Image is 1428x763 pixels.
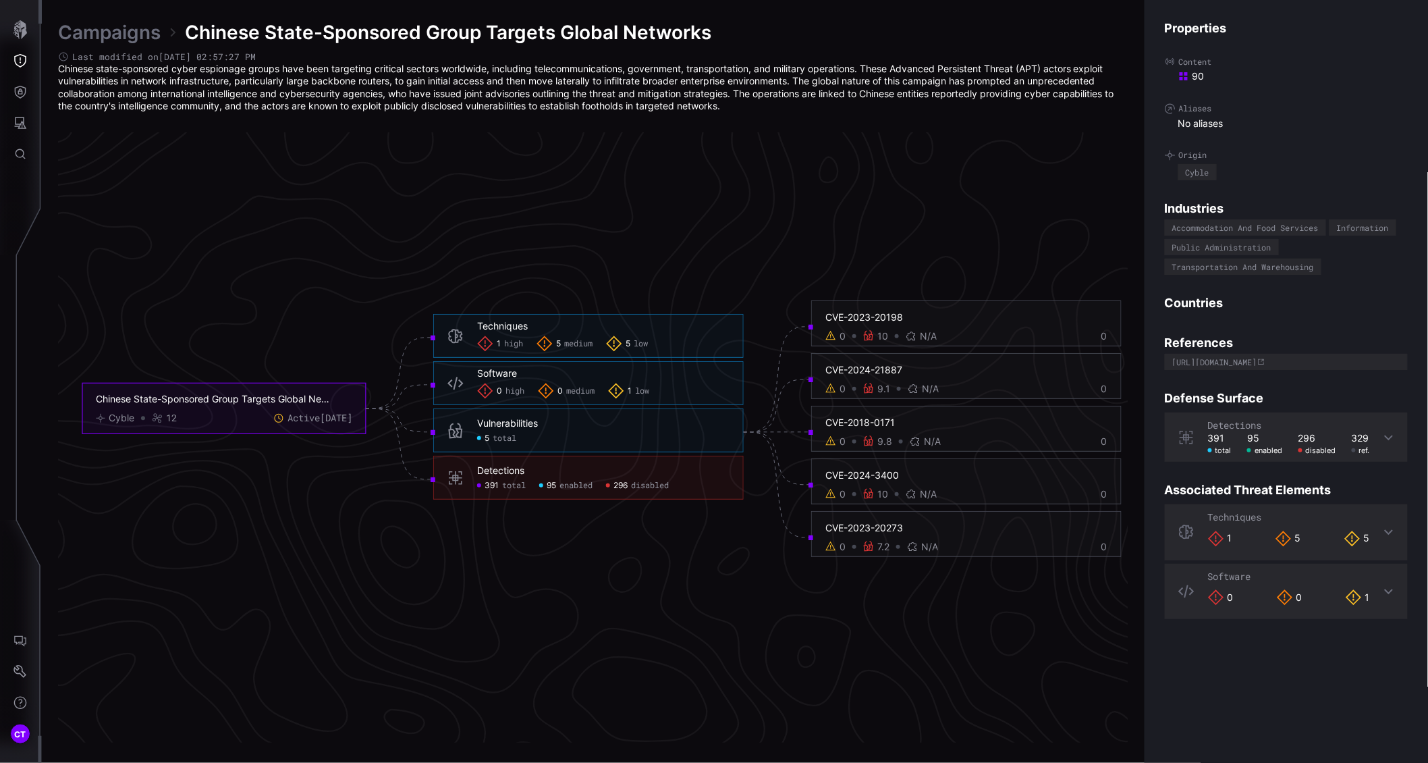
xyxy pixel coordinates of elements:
[1165,56,1408,67] label: Content
[320,412,352,425] time: [DATE]
[840,541,846,553] div: 0
[920,330,937,342] span: N/A
[1208,432,1232,444] div: 391
[1086,488,1107,500] div: 0
[505,386,524,396] span: high
[1344,531,1370,547] div: 5
[557,386,563,396] span: 0
[477,417,538,429] div: Vulnerabilities
[1086,330,1107,342] div: 0
[58,20,161,45] a: Campaigns
[1165,335,1408,350] h4: References
[825,469,1107,481] div: CVE-2024-3400
[1208,589,1234,606] div: 0
[613,480,628,491] span: 296
[1172,263,1314,271] div: Transportation And Warehousing
[1165,103,1408,114] label: Aliases
[840,488,846,500] div: 0
[825,311,1107,323] div: CVE-2023-20198
[1208,419,1262,431] span: Detections
[96,394,332,406] div: Chinese State-Sponsored Group Targets Global Networks
[1165,350,1408,370] a: [URL][DOMAIN_NAME]
[502,480,526,491] span: total
[626,338,630,349] span: 5
[877,330,888,342] div: 10
[1178,117,1224,130] span: No aliases
[1186,168,1209,176] div: Cyble
[166,413,177,425] div: 12
[72,51,256,63] span: Last modified on
[564,338,593,349] span: medium
[477,320,528,332] div: Techniques
[485,480,499,491] span: 391
[493,433,516,444] span: total
[924,436,941,448] span: N/A
[556,338,561,349] span: 5
[1337,223,1389,232] div: Information
[1172,358,1257,366] div: [URL][DOMAIN_NAME]
[14,727,26,741] span: CT
[1275,531,1301,547] div: 5
[1165,150,1408,161] label: Origin
[1346,589,1370,606] div: 1
[504,338,523,349] span: high
[922,383,939,395] span: N/A
[1165,20,1408,36] h4: Properties
[877,488,888,500] div: 10
[920,488,937,500] span: N/A
[840,436,846,448] div: 0
[1247,446,1282,455] div: enabled
[497,386,502,396] span: 0
[547,480,556,491] span: 95
[1172,223,1319,232] div: Accommodation And Food Services
[1165,390,1408,406] h4: Defense Surface
[477,367,517,379] div: Software
[825,522,1107,534] div: CVE-2023-20273
[1247,432,1282,444] div: 95
[1178,70,1408,82] div: 90
[635,386,649,396] span: low
[1277,589,1302,606] div: 0
[628,386,632,396] span: 1
[1208,570,1251,583] span: Software
[58,63,1128,112] p: Chinese state-sponsored cyber espionage groups have been targeting critical sectors worldwide, in...
[877,436,892,448] div: 9.8
[825,364,1107,376] div: CVE-2024-21887
[921,541,938,553] span: N/A
[1165,482,1408,498] h4: Associated Threat Elements
[1086,383,1107,395] div: 0
[559,480,593,491] span: enabled
[877,541,889,553] div: 7.2
[1086,541,1107,553] div: 0
[485,433,489,444] span: 5
[1165,201,1408,216] h4: Industries
[1,718,40,749] button: CT
[1208,531,1232,547] div: 1
[877,383,890,395] div: 9.1
[1298,432,1336,444] div: 296
[1352,446,1370,455] div: ref.
[840,383,846,395] div: 0
[1298,446,1336,455] div: disabled
[1208,510,1262,523] span: Techniques
[1165,413,1408,462] div: Detections391 total95 enabled296 disabled329 ref.
[1165,295,1408,311] h4: Countries
[1172,243,1271,251] div: Public Administration
[566,386,595,396] span: medium
[634,338,648,349] span: low
[631,480,669,491] span: disabled
[825,417,1107,429] div: CVE-2018-0171
[1352,432,1370,444] div: 329
[497,338,501,349] span: 1
[159,51,256,63] time: [DATE] 02:57:27 PM
[109,413,134,425] div: Cyble
[1086,436,1107,448] div: 0
[287,413,352,425] span: Active
[1208,446,1232,455] div: total
[477,465,524,477] div: Detections
[185,20,711,45] span: Chinese State-Sponsored Group Targets Global Networks
[840,330,846,342] div: 0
